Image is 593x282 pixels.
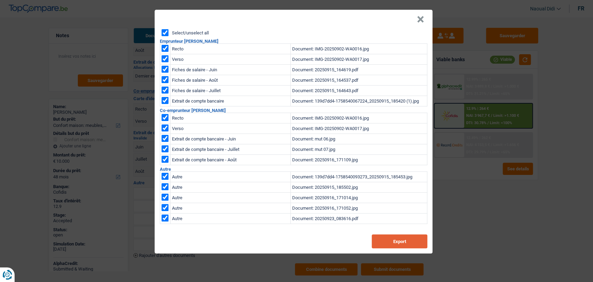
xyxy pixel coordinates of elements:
[171,193,291,203] td: Autre
[291,44,427,54] td: Document: IMG-20250902-WA0016.jpg
[171,155,291,165] td: Extrait de compte bancaire - Août
[291,172,427,182] td: Document: 139d7dd4-1758540093273_20250915_185453.jpg
[291,203,427,213] td: Document: 20250916_171052.jpg
[171,144,291,155] td: Extrait de compte bancaire - Juillet
[171,113,291,123] td: Recto
[372,234,427,248] button: Export
[291,123,427,134] td: Document: IMG-20250902-WA0017.jpg
[171,134,291,144] td: Extrait de compte bancaire - Juin
[291,65,427,75] td: Document: 20250915_164619.pdf
[160,108,427,113] h2: Co-emprunteur [PERSON_NAME]
[172,31,209,35] label: Select/unselect all
[171,54,291,65] td: Verso
[171,86,291,96] td: Fiches de salaire - Juillet
[291,155,427,165] td: Document: 20250916_171109.jpg
[171,172,291,182] td: Autre
[171,203,291,213] td: Autre
[291,96,427,106] td: Document: 139d7dd4-1758540067224_20250915_185420 (1).jpg
[291,113,427,123] td: Document: IMG-20250902-WA0016.jpg
[291,54,427,65] td: Document: IMG-20250902-WA0017.jpg
[417,16,424,23] button: Close
[291,75,427,86] td: Document: 20250915_164537.pdf
[291,144,427,155] td: Document: mut 07.jpg
[171,213,291,224] td: Autre
[291,213,427,224] td: Document: 20250923_083616.pdf
[291,134,427,144] td: Document: mut 06.jpg
[160,39,427,43] h2: Emprunteur [PERSON_NAME]
[160,167,427,171] h2: Autre
[171,65,291,75] td: Fiches de salaire - Juin
[171,123,291,134] td: Verso
[171,44,291,54] td: Recto
[171,182,291,193] td: Autre
[291,193,427,203] td: Document: 20250916_171014.jpg
[171,96,291,106] td: Extrait de compte bancaire
[171,75,291,86] td: Fiches de salaire - Août
[291,182,427,193] td: Document: 20250915_185502.jpg
[291,86,427,96] td: Document: 20250915_164643.pdf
